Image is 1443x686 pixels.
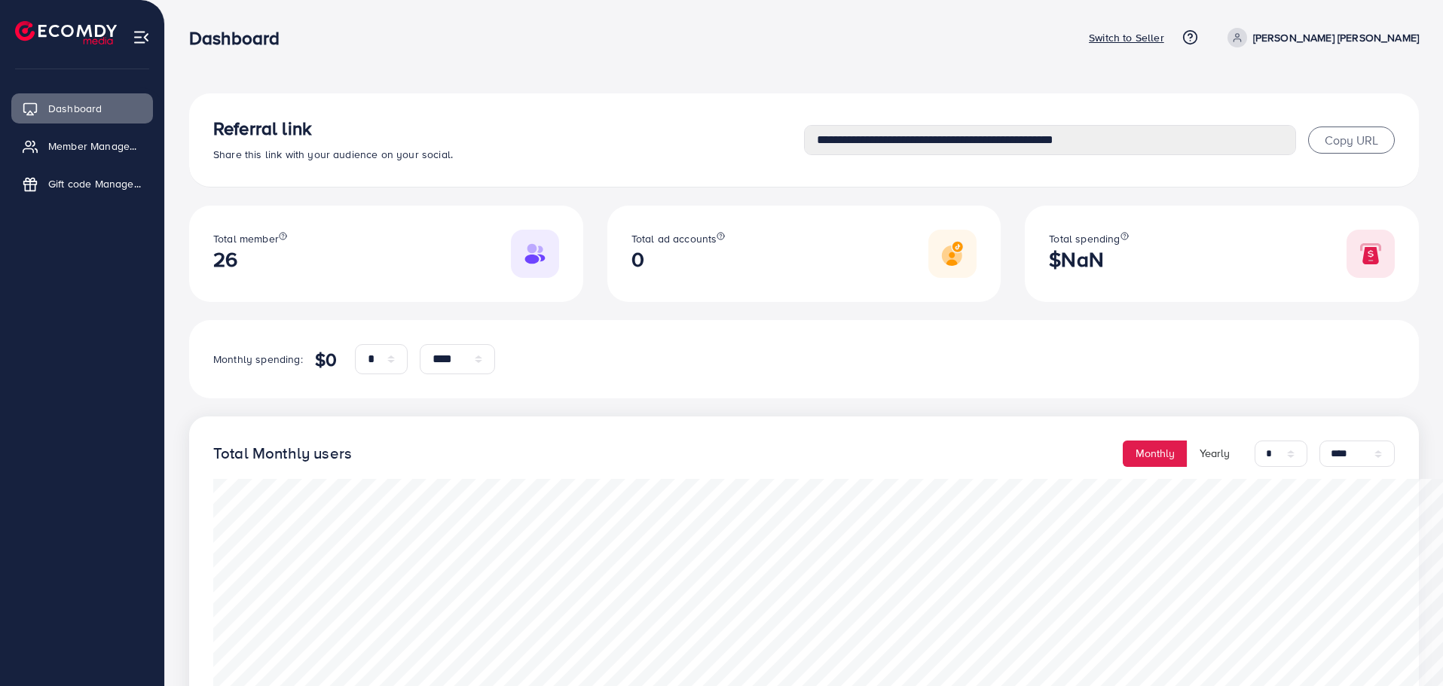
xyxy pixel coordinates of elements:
h3: Referral link [213,117,804,139]
h2: 0 [631,247,726,272]
a: Member Management [11,131,153,161]
a: Dashboard [11,93,153,123]
p: Monthly spending: [213,350,303,368]
span: Total ad accounts [631,231,717,246]
p: Switch to Seller [1089,29,1164,47]
p: [PERSON_NAME] [PERSON_NAME] [1253,29,1419,47]
span: Total spending [1049,231,1120,246]
button: Copy URL [1308,127,1395,154]
h4: Total Monthly users [213,444,352,463]
button: Yearly [1187,441,1243,467]
a: Gift code Management [11,169,153,199]
img: Responsive image [1347,230,1395,278]
span: Share this link with your audience on your social. [213,147,453,162]
img: menu [133,29,150,46]
span: Copy URL [1325,132,1378,148]
h3: Dashboard [189,27,292,49]
button: Monthly [1123,441,1188,467]
span: Member Management [48,139,142,154]
img: logo [15,21,117,44]
img: Responsive image [928,230,977,278]
span: Dashboard [48,101,102,116]
span: Gift code Management [48,176,142,191]
span: Total member [213,231,279,246]
img: Responsive image [511,230,559,278]
h4: $0 [315,349,337,370]
a: [PERSON_NAME] [PERSON_NAME] [1221,28,1419,47]
h2: $NaN [1049,247,1128,272]
h2: 26 [213,247,287,272]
